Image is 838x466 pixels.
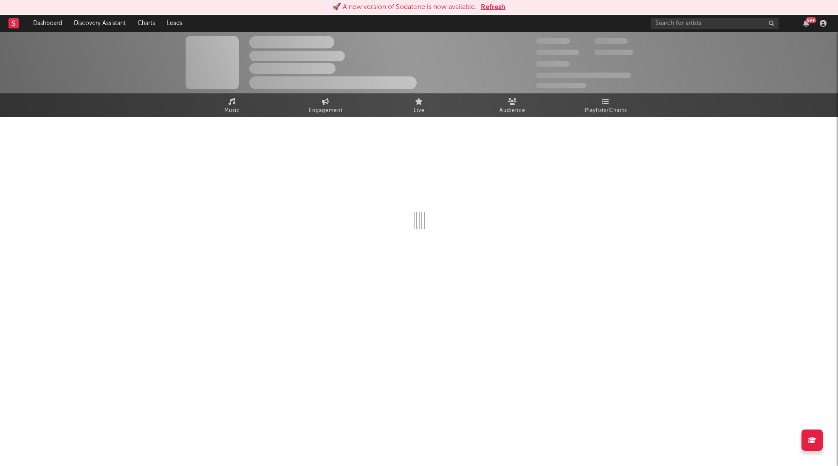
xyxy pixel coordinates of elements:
button: Refresh [481,2,505,12]
span: Live [414,106,425,116]
span: Audience [499,106,525,116]
a: Music [186,93,279,117]
input: Search for artists [651,18,779,29]
span: Music [224,106,240,116]
span: 1,000,000 [594,50,633,55]
div: 🚀 A new version of Sodatone is now available. [333,2,477,12]
a: Charts [132,15,161,32]
a: Playlists/Charts [559,93,653,117]
a: Dashboard [27,15,68,32]
div: 99 + [806,17,816,23]
a: Audience [466,93,559,117]
span: Playlists/Charts [585,106,627,116]
span: Engagement [309,106,343,116]
span: 50,000,000 [536,50,579,55]
span: 300,000 [536,38,570,44]
span: 50,000,000 Monthly Listeners [536,73,631,78]
span: Jump Score: 85.0 [536,83,586,88]
a: Live [372,93,466,117]
span: 100,000 [594,38,628,44]
a: Leads [161,15,188,32]
a: Engagement [279,93,372,117]
span: 100,000 [536,61,570,67]
a: Discovery Assistant [68,15,132,32]
button: 99+ [803,20,809,27]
